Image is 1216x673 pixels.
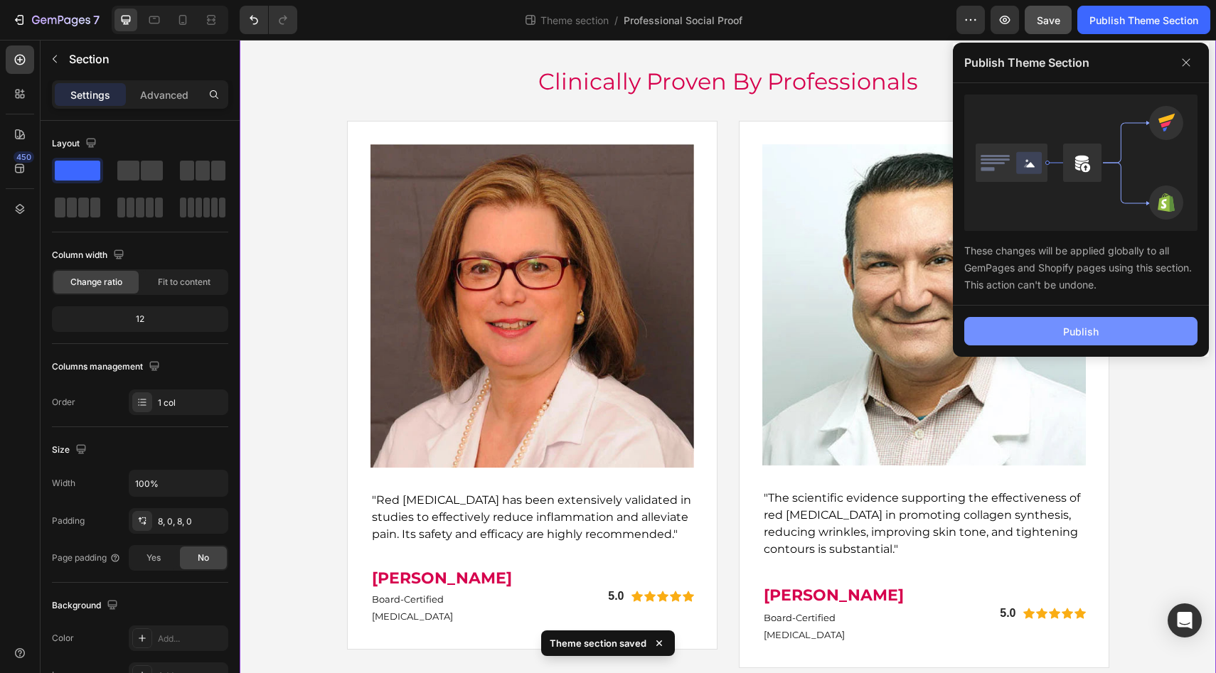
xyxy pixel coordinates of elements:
[52,551,121,564] div: Page padding
[1025,6,1072,34] button: Save
[158,632,225,645] div: Add...
[146,551,161,564] span: Yes
[1168,603,1202,637] div: Open Intercom Messenger
[964,231,1198,294] div: These changes will be applied globally to all GemPages and Shopify pages using this section. This...
[6,6,106,34] button: 7
[52,477,75,490] div: Width
[523,542,673,569] h2: [PERSON_NAME]
[523,569,673,605] h2: Board-Certified [MEDICAL_DATA]
[93,11,100,28] p: 7
[52,396,75,409] div: Order
[614,13,618,28] span: /
[1089,13,1198,28] div: Publish Theme Section
[964,54,1089,71] p: Publish Theme Section
[55,309,225,329] div: 12
[129,470,228,496] input: Auto
[523,448,846,519] div: Rich Text Editor. Editing area: main
[624,13,742,28] span: Professional Social Proof
[1077,6,1210,34] button: Publish Theme Section
[240,6,297,34] div: Undo/Redo
[70,87,110,102] p: Settings
[14,151,34,163] div: 450
[1063,324,1099,339] div: Publish
[368,548,384,565] p: 5.0
[158,515,225,528] div: 8, 0, 8, 0
[240,40,1216,673] iframe: Design area
[52,596,121,615] div: Background
[69,50,197,68] p: Section
[158,276,210,289] span: Fit to content
[538,13,612,28] span: Theme section
[158,397,225,409] div: 1 col
[52,134,100,154] div: Layout
[52,515,85,527] div: Padding
[760,565,776,582] p: 5.0
[198,551,209,564] span: No
[140,87,188,102] p: Advanced
[70,276,122,289] span: Change ratio
[524,450,845,518] p: "The scientific evidence supporting the effectiveness of red [MEDICAL_DATA] in promoting collagen...
[52,246,127,265] div: Column width
[52,357,163,377] div: Columns management
[1037,14,1060,26] span: Save
[550,636,646,650] p: Theme section saved
[964,317,1198,345] button: Publish
[523,104,846,426] img: gempages_578072047251358482-c6599238-cdc9-425b-a55b-bcfe1dabd588.webp
[52,441,90,460] div: Size
[52,632,74,645] div: Color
